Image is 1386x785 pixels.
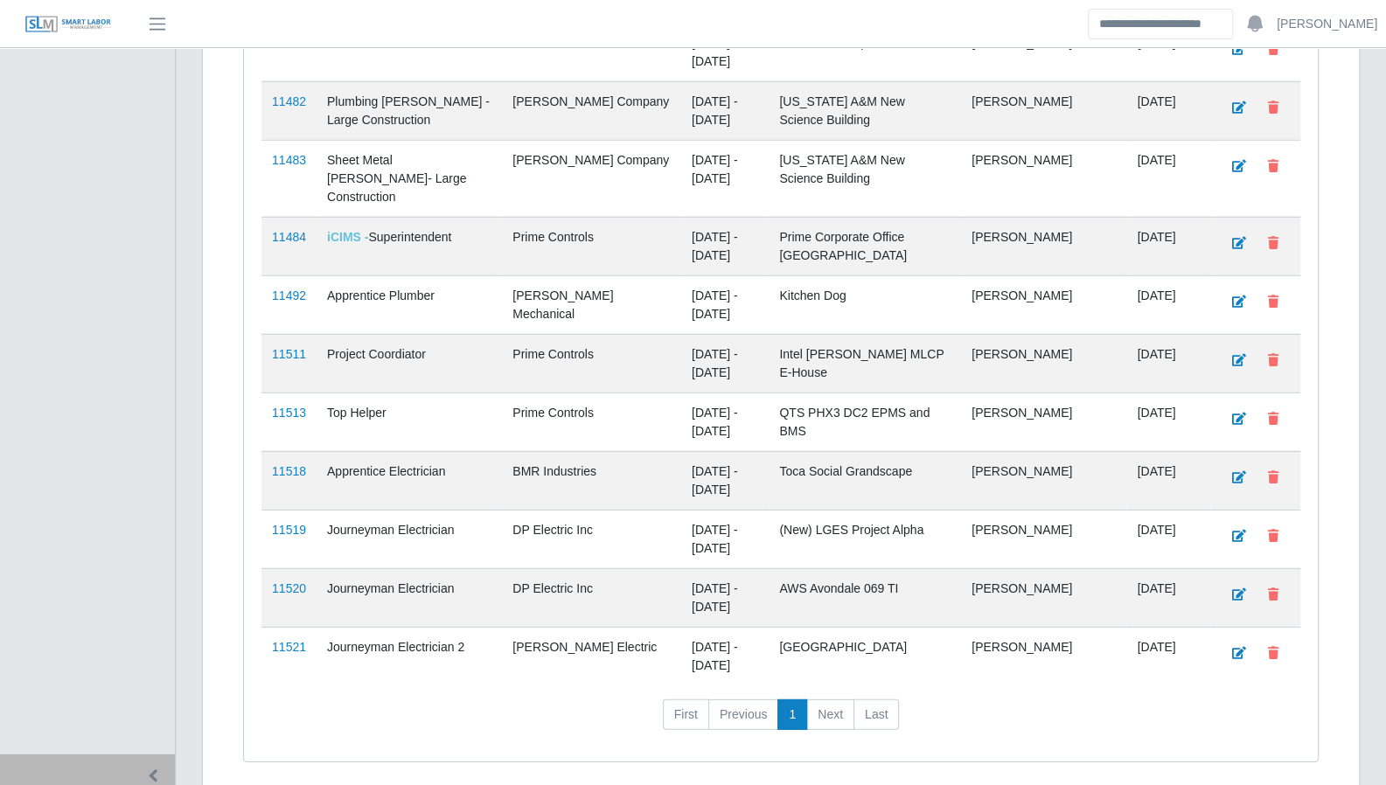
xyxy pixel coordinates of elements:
a: 1 [777,699,807,731]
td: Apprentice Electrician [317,451,502,510]
td: [PERSON_NAME] [961,140,1126,217]
input: Search [1088,9,1233,39]
td: Warehouse Associate [317,23,502,81]
a: [PERSON_NAME] [1277,15,1377,33]
td: AWS Avondale 069 TI [769,568,961,627]
td: [PERSON_NAME] [961,627,1126,685]
nav: pagination [261,699,1300,745]
td: [PERSON_NAME] [961,451,1126,510]
td: [DATE] - [DATE] [681,568,769,627]
a: 11492 [272,288,306,302]
td: [DATE] - [DATE] [681,275,769,334]
td: [DATE] - [DATE] [681,217,769,275]
td: [DATE] [1126,451,1210,510]
td: [PERSON_NAME] Company [502,140,681,217]
td: [DATE] - [DATE] [681,392,769,451]
td: [DATE] [1126,23,1210,81]
img: SLM Logo [24,15,112,34]
td: [DATE] - [DATE] [681,334,769,392]
td: [PERSON_NAME] Electric [502,627,681,685]
td: Warehouse Department [769,23,961,81]
a: 11521 [272,640,306,654]
td: [PERSON_NAME] [961,510,1126,568]
a: 11513 [272,406,306,420]
td: [DATE] - [DATE] [681,81,769,140]
td: [DATE] [1126,275,1210,334]
td: [DATE] - [DATE] [681,140,769,217]
td: [DATE] [1126,140,1210,217]
td: Plumbing [PERSON_NAME] - Large Construction [317,81,502,140]
td: Journeyman Electrician [317,510,502,568]
td: [PERSON_NAME] Mechanical [502,275,681,334]
td: Toca Social Grandscape [769,451,961,510]
td: (New) LGES Project Alpha [769,510,961,568]
td: Prime Controls [502,23,681,81]
td: [DATE] [1126,392,1210,451]
td: [PERSON_NAME] [961,334,1126,392]
td: Top Helper [317,392,502,451]
td: [DATE] [1126,334,1210,392]
td: [DATE] - [DATE] [681,627,769,685]
td: [US_STATE] A&M New Science Building [769,81,961,140]
td: QTS PHX3 DC2 EPMS and BMS [769,392,961,451]
a: 11520 [272,581,306,595]
a: 11511 [272,347,306,361]
td: Apprentice Plumber [317,275,502,334]
td: [DATE] [1126,568,1210,627]
td: [DATE] [1126,81,1210,140]
td: [DATE] [1126,627,1210,685]
td: [PERSON_NAME] Company [502,81,681,140]
a: 11518 [272,464,306,478]
a: 11482 [272,94,306,108]
td: Prime Controls [502,217,681,275]
td: Project Coordiator [317,334,502,392]
td: Sheet Metal [PERSON_NAME]- Large Construction [317,140,502,217]
a: 11481 [272,36,306,50]
td: DP Electric Inc [502,510,681,568]
a: 11483 [272,153,306,167]
span: iCIMS - [327,230,368,244]
a: 11484 [272,230,306,244]
td: [PERSON_NAME] [961,275,1126,334]
td: BMR Industries [502,451,681,510]
td: Superintendent [317,217,502,275]
td: Intel [PERSON_NAME] MLCP E-House [769,334,961,392]
a: 11519 [272,523,306,537]
td: Prime Controls [502,334,681,392]
td: [DATE] - [DATE] [681,510,769,568]
td: [US_STATE] A&M New Science Building [769,140,961,217]
td: [PERSON_NAME] [961,392,1126,451]
td: [GEOGRAPHIC_DATA] [769,627,961,685]
td: [DATE] - [DATE] [681,23,769,81]
td: Prime Corporate Office [GEOGRAPHIC_DATA] [769,217,961,275]
td: [DATE] [1126,217,1210,275]
td: [PERSON_NAME] [961,217,1126,275]
td: [PERSON_NAME] [961,23,1126,81]
td: Prime Controls [502,392,681,451]
td: Journeyman Electrician [317,568,502,627]
td: Kitchen Dog [769,275,961,334]
td: [PERSON_NAME] [961,568,1126,627]
td: [DATE] - [DATE] [681,451,769,510]
td: [PERSON_NAME] [961,81,1126,140]
td: DP Electric Inc [502,568,681,627]
td: [DATE] [1126,510,1210,568]
td: Journeyman Electrician 2 [317,627,502,685]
